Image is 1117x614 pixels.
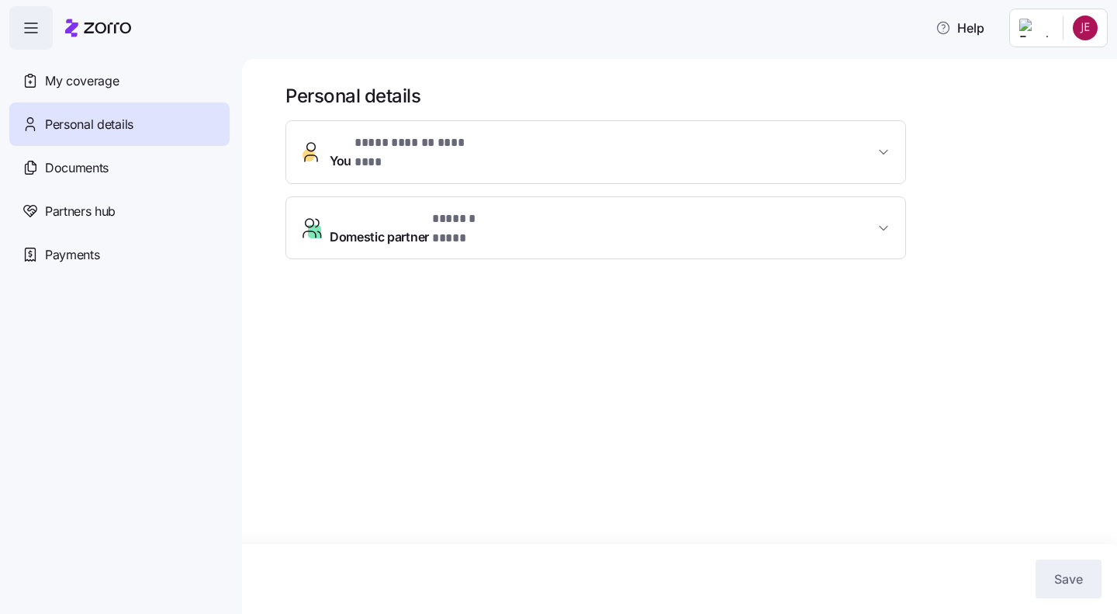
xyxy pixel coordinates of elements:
h1: Personal details [285,84,1095,108]
a: Personal details [9,102,230,146]
img: Employer logo [1019,19,1050,37]
img: c7c122e32685dabe96a1446ae2c00e39 [1073,16,1098,40]
span: Partners hub [45,202,116,221]
span: My coverage [45,71,119,91]
span: Payments [45,245,99,265]
span: Help [935,19,984,37]
span: Domestic partner [330,210,510,247]
span: Documents [45,158,109,178]
button: Save [1036,560,1101,598]
a: Documents [9,146,230,189]
button: Help [923,12,997,43]
a: My coverage [9,59,230,102]
span: Personal details [45,115,133,134]
a: Payments [9,233,230,276]
span: You [330,134,483,171]
span: Save [1054,570,1083,588]
a: Partners hub [9,189,230,233]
